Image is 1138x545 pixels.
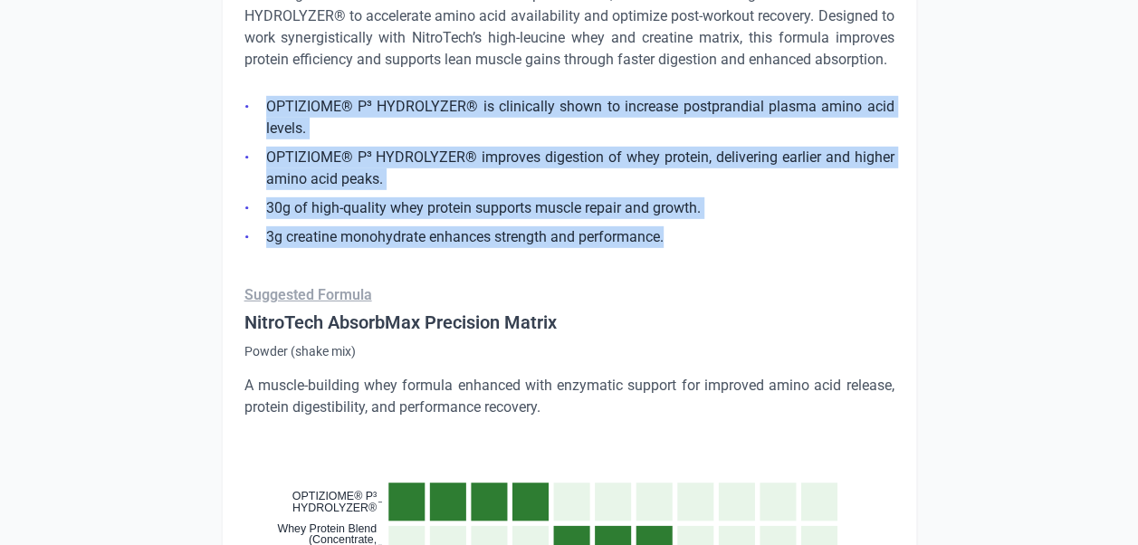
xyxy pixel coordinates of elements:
li: 30g of high-quality whey protein supports muscle repair and growth. [244,197,894,219]
p: A muscle-building whey formula enhanced with enzymatic support for improved amino acid release, p... [244,375,894,418]
h4: NitroTech AbsorbMax Precision Matrix [244,310,894,335]
tspan: HYDROLYZER® [292,502,377,514]
li: 3g creatine monohydrate enhances strength and performance. [244,226,894,248]
tspan: OPTIZIOME® P³ [292,491,376,503]
p: Powder (shake mix) [244,342,894,360]
p: Suggested Formula [244,284,894,306]
tspan: Whey Protein Blend [277,522,377,535]
li: OPTIZIOME® P³ HYDROLYZER® is clinically shown to increase postprandial plasma amino acid levels. [244,96,894,139]
li: OPTIZIOME® P³ HYDROLYZER® improves digestion of whey protein, delivering earlier and higher amino... [244,147,894,190]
